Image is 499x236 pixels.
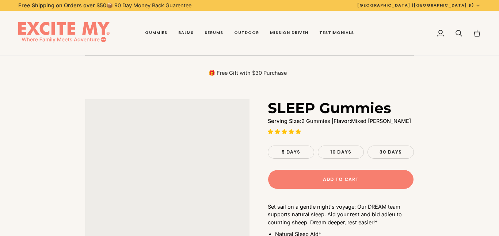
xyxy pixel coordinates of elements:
a: Outdoor [229,11,264,55]
a: Gummies [140,11,173,55]
h1: SLEEP Gummies [268,99,391,117]
span: 4.94 stars [268,128,302,135]
button: Add to Cart [268,170,414,189]
span: Gummies [145,30,167,36]
a: Balms [173,11,199,55]
span: 5 Days [282,149,301,155]
a: Testimonials [314,11,359,55]
span: Serums [205,30,223,36]
a: Mission Driven [264,11,314,55]
span: Add to Cart [323,176,359,183]
span: Testimonials [319,30,354,36]
span: Balms [178,30,194,36]
p: 🎁 Free Gift with $30 Purchase [85,69,410,77]
span: 30 Days [380,149,402,155]
strong: Flavor: [334,118,351,124]
button: [GEOGRAPHIC_DATA] ([GEOGRAPHIC_DATA] $) [352,2,486,8]
strong: Serving Size: [268,118,301,124]
strong: Free Shipping on Orders over $50 [18,2,106,8]
img: EXCITE MY® [18,22,110,45]
span: Outdoor [234,30,259,36]
p: 2 Gummies | Mixed [PERSON_NAME] [268,117,414,125]
a: Serums [199,11,229,55]
span: Mission Driven [270,30,308,36]
span: Set sail on a gentle night's voyage: Our DREAM team supports natural sleep. Aid your rest and bid... [268,204,402,226]
p: 📦 90 Day Money Back Guarentee [18,1,191,9]
span: 10 Days [330,149,351,155]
